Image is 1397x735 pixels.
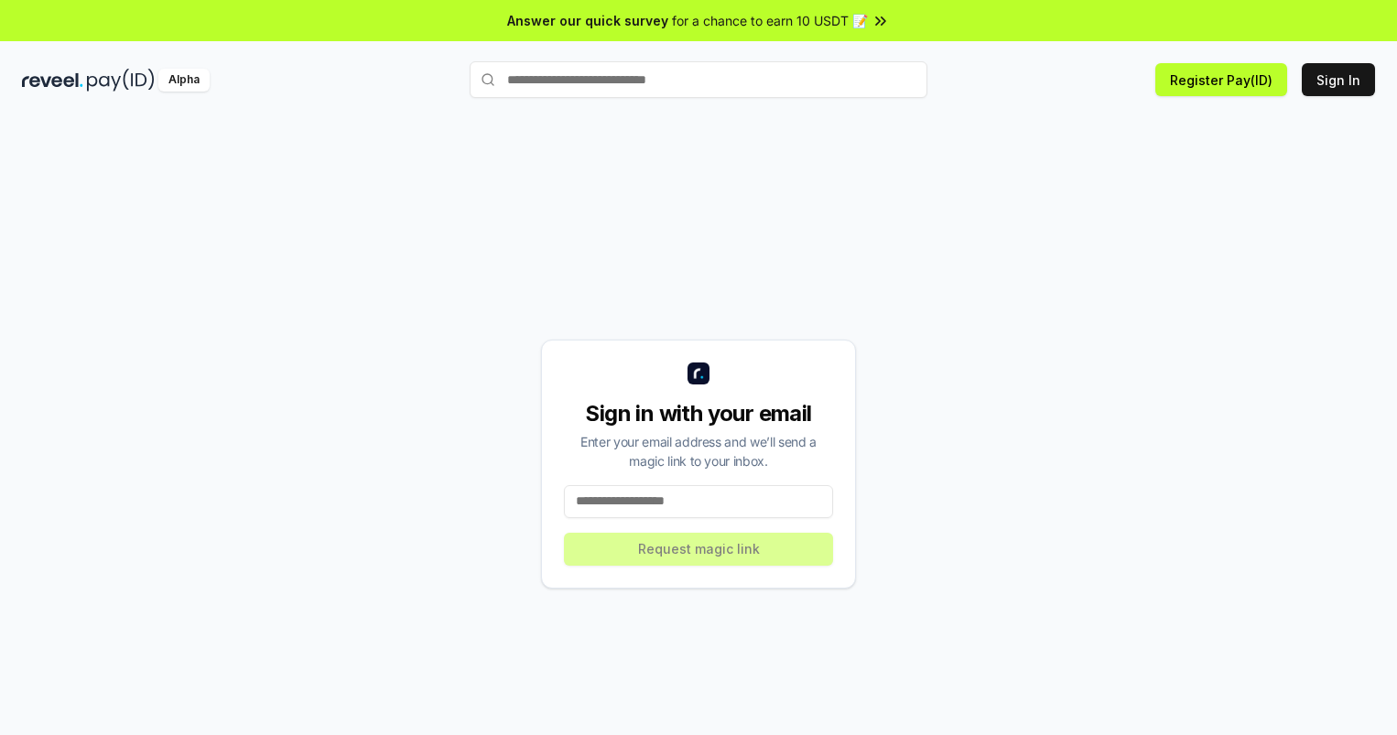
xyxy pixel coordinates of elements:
button: Sign In [1302,63,1375,96]
div: Enter your email address and we’ll send a magic link to your inbox. [564,432,833,470]
span: for a chance to earn 10 USDT 📝 [672,11,868,30]
button: Register Pay(ID) [1155,63,1287,96]
img: reveel_dark [22,69,83,92]
img: pay_id [87,69,155,92]
div: Sign in with your email [564,399,833,428]
span: Answer our quick survey [507,11,668,30]
div: Alpha [158,69,210,92]
img: logo_small [688,362,709,384]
